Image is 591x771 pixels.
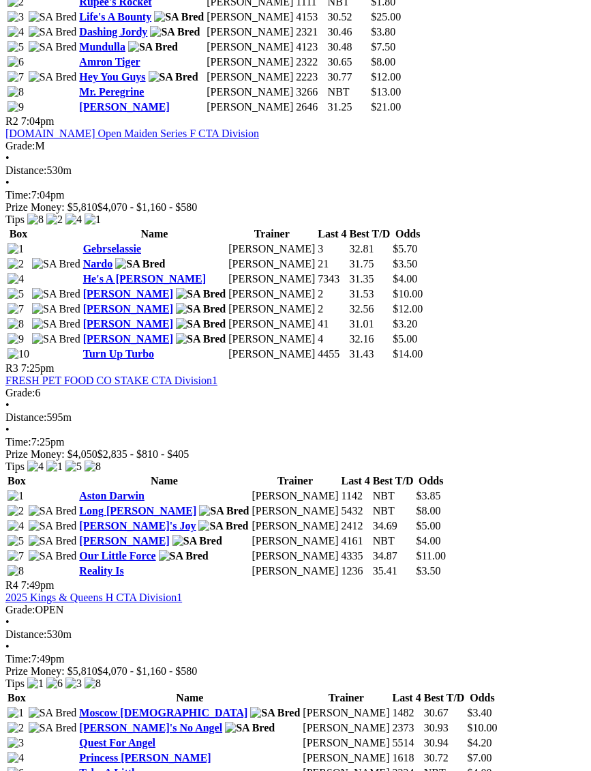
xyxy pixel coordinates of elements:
[79,535,169,547] a: [PERSON_NAME]
[5,461,25,472] span: Tips
[79,505,196,517] a: Long [PERSON_NAME]
[5,448,586,461] div: Prize Money: $4,050
[46,678,63,690] img: 6
[206,100,294,114] td: [PERSON_NAME]
[199,505,249,517] img: SA Bred
[371,26,395,38] span: $3.80
[176,333,226,345] img: SA Bred
[83,243,141,254] a: Gebrselassie
[228,317,316,331] td: [PERSON_NAME]
[302,691,390,705] th: Trainer
[115,258,165,270] img: SA Bred
[5,189,31,201] span: Time:
[5,678,25,689] span: Tips
[79,737,155,748] a: Quest For Angel
[5,616,10,628] span: •
[341,474,371,488] th: Last 4
[79,707,247,718] a: Moscow [DEMOGRAPHIC_DATA]
[391,736,421,750] td: 5514
[317,332,347,346] td: 4
[7,565,24,577] img: 8
[5,628,46,640] span: Distance:
[79,101,169,113] a: [PERSON_NAME]
[349,257,391,271] td: 31.75
[79,752,211,763] a: Princess [PERSON_NAME]
[176,303,226,315] img: SA Bred
[5,424,10,435] span: •
[423,721,466,735] td: 30.93
[7,101,24,113] img: 9
[7,520,24,532] img: 4
[7,318,24,330] img: 8
[10,228,28,239] span: Box
[371,41,395,53] span: $7.50
[372,504,414,518] td: NBT
[302,751,390,765] td: [PERSON_NAME]
[228,227,316,241] th: Trainer
[5,189,586,201] div: 7:04pm
[5,665,586,678] div: Prize Money: $5,810
[251,489,339,503] td: [PERSON_NAME]
[251,564,339,578] td: [PERSON_NAME]
[83,258,113,270] a: Nardo
[327,85,369,99] td: NBT
[317,257,347,271] td: 21
[295,40,325,54] td: 4123
[5,411,586,424] div: 595m
[349,302,391,316] td: 32.56
[372,519,414,533] td: 34.69
[65,678,82,690] img: 3
[349,272,391,286] td: 31.35
[32,318,80,330] img: SA Bred
[327,55,369,69] td: 30.65
[5,436,586,448] div: 7:25pm
[5,152,10,164] span: •
[5,628,586,641] div: 530m
[5,375,217,386] a: FRESH PET FOOD CO STAKE CTA Division1
[5,411,46,423] span: Distance:
[27,461,44,473] img: 4
[393,258,417,270] span: $3.50
[7,692,26,703] span: Box
[78,691,301,705] th: Name
[391,691,421,705] th: Last 4
[32,258,80,270] img: SA Bred
[341,519,371,533] td: 2412
[128,41,178,53] img: SA Bred
[46,461,63,473] img: 1
[7,243,24,255] img: 1
[85,461,101,473] img: 8
[416,505,441,517] span: $8.00
[393,318,417,330] span: $3.20
[372,474,414,488] th: Best T/D
[302,706,390,720] td: [PERSON_NAME]
[317,242,347,256] td: 3
[79,56,140,68] a: Amron Tiger
[7,333,24,345] img: 9
[372,549,414,563] td: 34.87
[5,362,18,374] span: R3
[416,550,446,562] span: $11.00
[32,303,80,315] img: SA Bred
[317,317,347,331] td: 41
[7,258,24,270] img: 2
[7,71,24,83] img: 7
[7,288,24,300] img: 5
[176,288,226,300] img: SA Bred
[416,535,441,547] span: $4.00
[302,736,390,750] td: [PERSON_NAME]
[97,665,198,677] span: $4,070 - $1,160 - $580
[416,520,441,532] span: $5.00
[7,707,24,719] img: 1
[7,303,24,315] img: 7
[5,387,586,399] div: 6
[29,535,77,547] img: SA Bred
[154,11,204,23] img: SA Bred
[83,288,173,300] a: [PERSON_NAME]
[392,227,423,241] th: Odds
[228,332,316,346] td: [PERSON_NAME]
[7,535,24,547] img: 5
[349,287,391,301] td: 31.53
[327,100,369,114] td: 31.25
[21,115,55,127] span: 7:04pm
